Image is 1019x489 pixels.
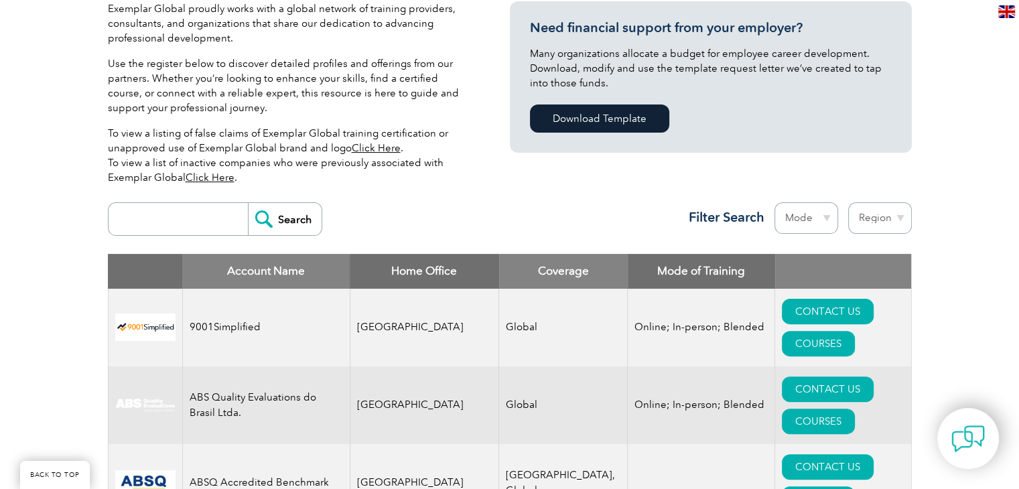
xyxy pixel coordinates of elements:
[782,331,855,356] a: COURSES
[182,289,350,366] td: 9001Simplified
[350,254,499,289] th: Home Office: activate to sort column ascending
[782,376,874,402] a: CONTACT US
[352,142,401,154] a: Click Here
[350,366,499,444] td: [GEOGRAPHIC_DATA]
[775,254,911,289] th: : activate to sort column ascending
[499,254,628,289] th: Coverage: activate to sort column ascending
[530,104,669,133] a: Download Template
[108,1,470,46] p: Exemplar Global proudly works with a global network of training providers, consultants, and organ...
[186,171,234,184] a: Click Here
[998,5,1015,18] img: en
[530,46,892,90] p: Many organizations allocate a budget for employee career development. Download, modify and use th...
[782,454,874,480] a: CONTACT US
[108,56,470,115] p: Use the register below to discover detailed profiles and offerings from our partners. Whether you...
[530,19,892,36] h3: Need financial support from your employer?
[628,289,775,366] td: Online; In-person; Blended
[499,366,628,444] td: Global
[681,209,764,226] h3: Filter Search
[20,461,90,489] a: BACK TO TOP
[951,422,985,456] img: contact-chat.png
[628,366,775,444] td: Online; In-person; Blended
[499,289,628,366] td: Global
[108,126,470,185] p: To view a listing of false claims of Exemplar Global training certification or unapproved use of ...
[115,398,176,413] img: c92924ac-d9bc-ea11-a814-000d3a79823d-logo.jpg
[182,254,350,289] th: Account Name: activate to sort column descending
[782,299,874,324] a: CONTACT US
[628,254,775,289] th: Mode of Training: activate to sort column ascending
[182,366,350,444] td: ABS Quality Evaluations do Brasil Ltda.
[248,203,322,235] input: Search
[350,289,499,366] td: [GEOGRAPHIC_DATA]
[115,313,176,341] img: 37c9c059-616f-eb11-a812-002248153038-logo.png
[782,409,855,434] a: COURSES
